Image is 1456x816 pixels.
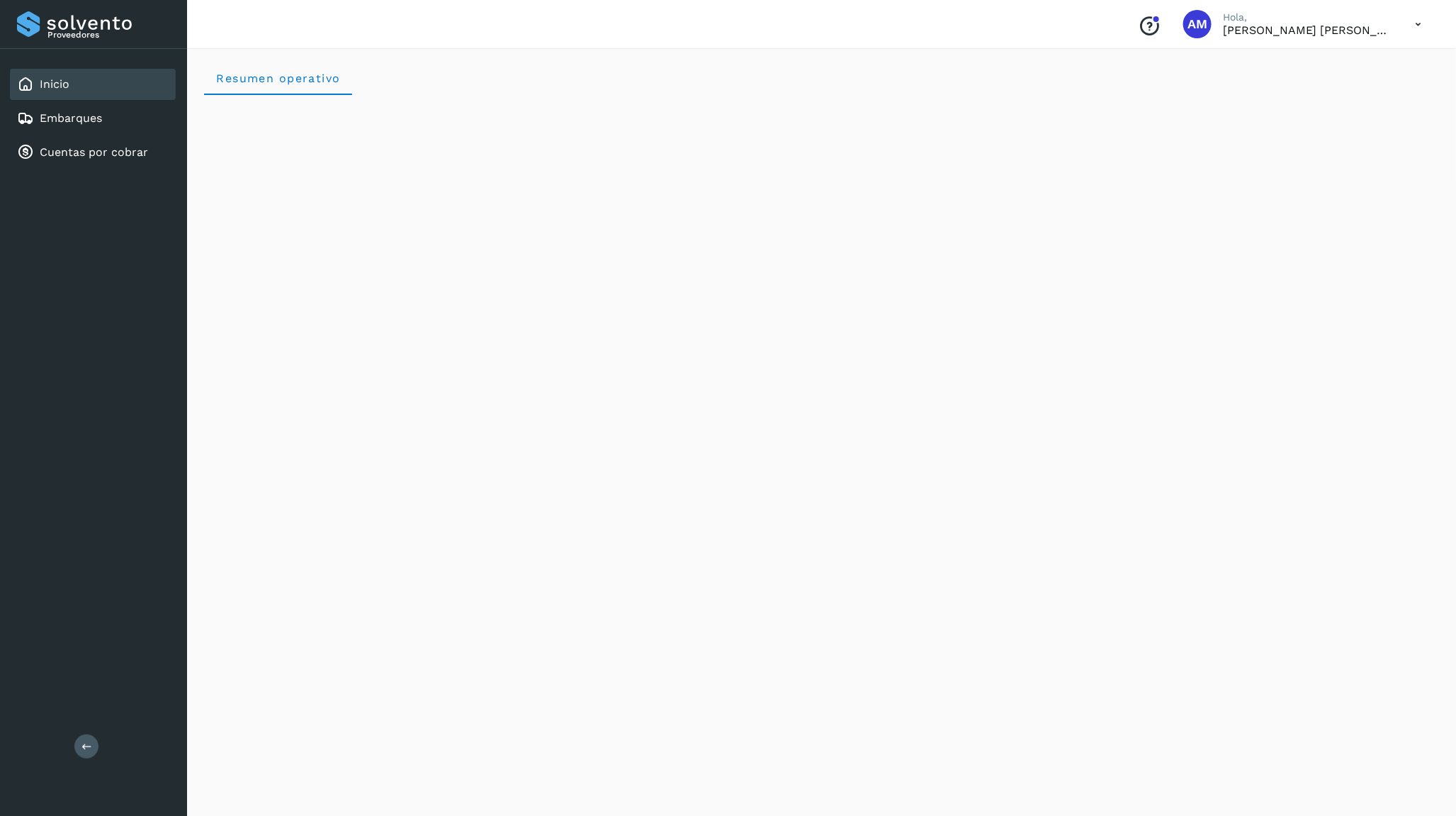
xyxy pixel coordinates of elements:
div: Embarques [10,103,176,134]
a: Cuentas por cobrar [40,145,148,159]
div: Cuentas por cobrar [10,137,176,168]
div: Inicio [10,69,176,100]
p: ALONZO MARTINEZ ESCORZA [1223,23,1393,37]
a: Inicio [40,77,69,91]
p: Hola, [1223,11,1393,23]
span: Resumen operativo [215,72,341,85]
a: Embarques [40,111,102,125]
p: Proveedores [47,30,170,40]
